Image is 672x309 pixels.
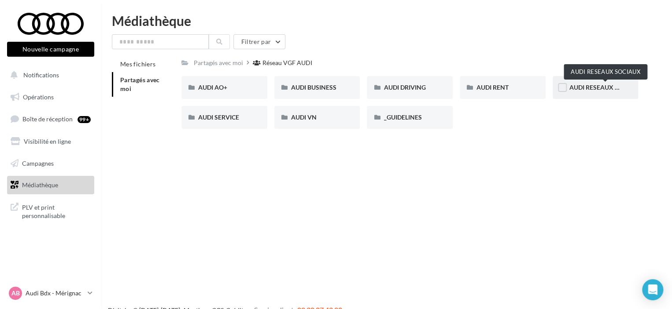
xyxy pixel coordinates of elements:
span: AUDI RESEAUX SOCIAUX [569,84,642,91]
span: Partagés avec moi [120,76,160,92]
span: AUDI RENT [476,84,509,91]
span: AB [11,289,20,298]
span: Visibilité en ligne [24,138,71,145]
span: AUDI SERVICE [198,113,239,121]
span: Notifications [23,71,59,79]
a: Campagnes [5,154,96,173]
span: AUDI DRIVING [384,84,425,91]
button: Notifications [5,66,92,84]
a: Opérations [5,88,96,106]
span: _GUIDELINES [384,113,421,121]
a: Boîte de réception99+ [5,109,96,128]
div: Médiathèque [112,14,661,27]
span: Mes fichiers [120,60,155,68]
a: AB Audi Bdx - Mérignac [7,285,94,302]
span: Opérations [23,93,54,101]
span: AUDI AO+ [198,84,227,91]
div: 99+ [78,116,91,123]
div: AUDI RESEAUX SOCIAUX [564,64,647,80]
div: Partagés avec moi [194,58,243,67]
a: PLV et print personnalisable [5,198,96,224]
button: Nouvelle campagne [7,42,94,57]
span: Campagnes [22,159,54,167]
p: Audi Bdx - Mérignac [26,289,84,298]
button: Filtrer par [233,34,285,49]
span: Boîte de réception [22,115,73,123]
div: Réseau VGF AUDI [262,58,312,67]
div: Open Intercom Messenger [642,279,663,300]
span: AUDI BUSINESS [291,84,336,91]
a: Médiathèque [5,176,96,194]
span: Médiathèque [22,181,58,189]
a: Visibilité en ligne [5,132,96,151]
span: PLV et print personnalisable [22,201,91,220]
span: AUDI VN [291,113,317,121]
